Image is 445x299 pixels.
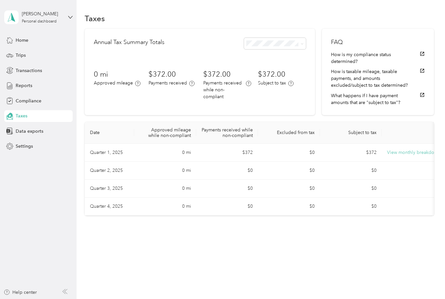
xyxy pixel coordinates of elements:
td: Quarter 4, 2025 [85,198,134,216]
p: Payments received [149,80,187,86]
p: Approved mileage [94,80,133,86]
h2: Annual Tax Summary Totals [94,38,165,49]
h3: $372.00 [258,69,306,80]
td: Quarter 1, 2025 [85,144,134,162]
td: 0 mi [134,198,196,216]
h2: FAQ [331,38,424,47]
div: [PERSON_NAME] [22,10,63,17]
td: 0 mi [134,144,196,162]
td: Quarter 2, 2025 [85,162,134,180]
td: $0 [258,162,320,180]
h3: $372.00 [203,69,251,80]
iframe: Everlance-gr Chat Button Frame [409,262,445,299]
span: Settings [16,143,33,150]
span: Transactions [16,67,42,74]
th: Subject to tax [320,122,382,144]
td: 0 mi [134,180,196,198]
h3: $372.00 [149,69,196,80]
h3: 0 mi [94,69,142,80]
td: $372 [320,144,382,162]
td: $372 [196,144,258,162]
td: $0 [258,198,320,216]
td: $0 [196,162,258,180]
td: $0 [258,144,320,162]
td: $0 [320,162,382,180]
button: What happens if I have payment amounts that are "subject to tax"? [331,92,424,106]
p: Payments received while non-compliant [203,80,244,100]
th: Date [85,122,134,144]
td: $0 [320,198,382,216]
span: Data exports [16,128,43,135]
td: $0 [196,180,258,198]
button: Help center [4,289,37,296]
span: Home [16,37,28,44]
th: Approved mileage while non-compliant [134,122,196,144]
span: Trips [16,52,26,59]
th: Excluded from tax [258,122,320,144]
div: Personal dashboard [22,20,57,23]
span: Taxes [16,112,27,119]
td: $0 [258,180,320,198]
p: Subject to tax [258,80,286,86]
th: Payments received while non-compliant [196,122,258,144]
span: Compliance [16,97,41,104]
span: Reports [16,82,32,89]
h1: Taxes [85,15,105,22]
td: $0 [320,180,382,198]
td: 0 mi [134,162,196,180]
button: How is taxable mileage, taxable payments, and amounts excluded/subject to tax determined? [331,68,424,89]
td: $0 [196,198,258,216]
td: Quarter 3, 2025 [85,180,134,198]
button: How is my compliance status determined? [331,51,424,65]
button: View monthly breakdown [387,149,440,156]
